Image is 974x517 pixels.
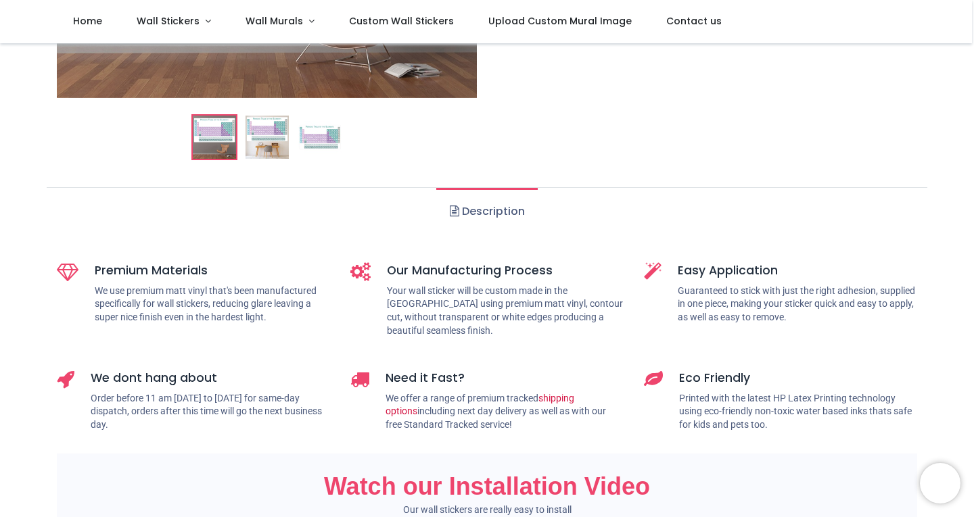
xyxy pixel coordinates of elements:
span: Watch our Installation Video [324,472,650,500]
span: Contact us [666,14,722,28]
p: Guaranteed to stick with just the right adhesion, supplied in one piece, making your sticker quic... [678,285,917,324]
span: Home [73,14,102,28]
span: Upload Custom Mural Image [488,14,632,28]
h5: Easy Application [678,262,917,279]
p: Our wall stickers are really easy to install [57,503,917,517]
a: Description [436,188,537,235]
h5: Eco Friendly [679,370,917,387]
iframe: Brevo live chat [920,463,960,503]
img: WS-71098-03 [298,116,342,159]
span: Wall Murals [246,14,303,28]
h5: Our Manufacturing Process [387,262,624,279]
h5: Premium Materials [95,262,330,279]
p: We use premium matt vinyl that's been manufactured specifically for wall stickers, reducing glare... [95,285,330,324]
p: We offer a range of premium tracked including next day delivery as well as with our free Standard... [386,392,624,432]
img: WS-71098-02 [246,116,289,159]
h5: Need it Fast? [386,370,624,387]
p: Your wall sticker will be custom made in the [GEOGRAPHIC_DATA] using premium matt vinyl, contour ... [387,285,624,337]
p: Printed with the latest HP Latex Printing technology using eco-friendly non-toxic water based ink... [679,392,917,432]
h5: We dont hang about [91,370,330,387]
p: Order before 11 am [DATE] to [DATE] for same-day dispatch, orders after this time will go the nex... [91,392,330,432]
span: Wall Stickers [137,14,200,28]
img: Periodic Table Science Classroom Wall Sticker [193,116,236,159]
span: Custom Wall Stickers [349,14,454,28]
